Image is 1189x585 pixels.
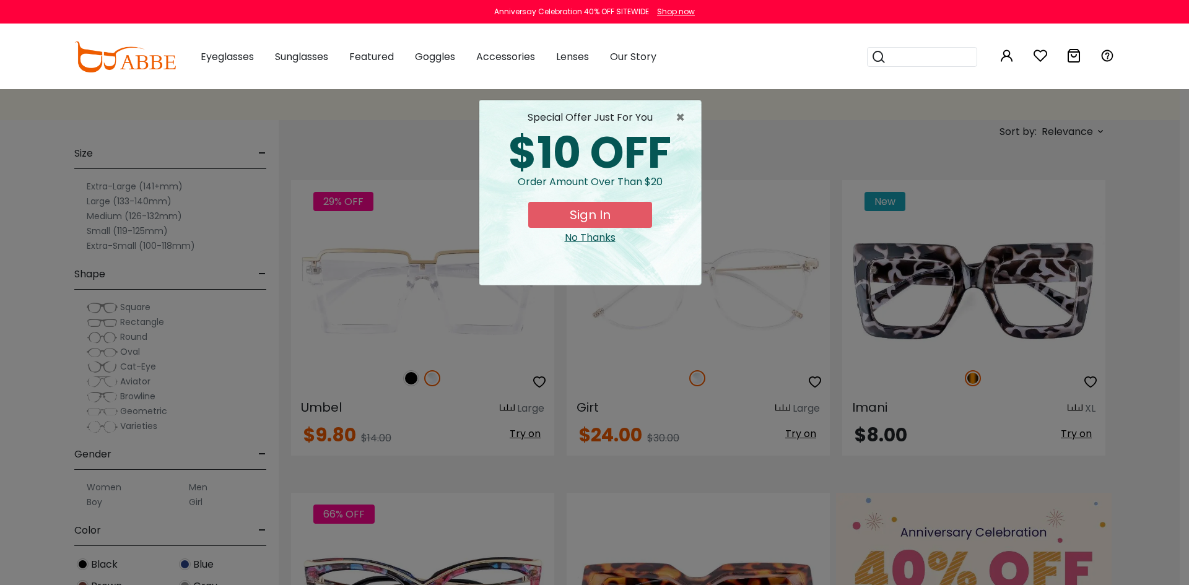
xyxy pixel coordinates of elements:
div: $10 OFF [489,131,691,175]
span: Lenses [556,50,589,64]
div: Close [489,230,691,245]
span: Eyeglasses [201,50,254,64]
div: Order amount over than $20 [489,175,691,202]
span: Accessories [476,50,535,64]
div: Anniversay Celebration 40% OFF SITEWIDE [494,6,649,17]
span: Our Story [610,50,656,64]
button: Sign In [528,202,652,228]
span: Featured [349,50,394,64]
div: Shop now [657,6,695,17]
div: special offer just for you [489,110,691,125]
img: abbeglasses.com [74,41,176,72]
a: Shop now [651,6,695,17]
button: Close [676,110,691,125]
span: × [676,110,691,125]
span: Sunglasses [275,50,328,64]
span: Goggles [415,50,455,64]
